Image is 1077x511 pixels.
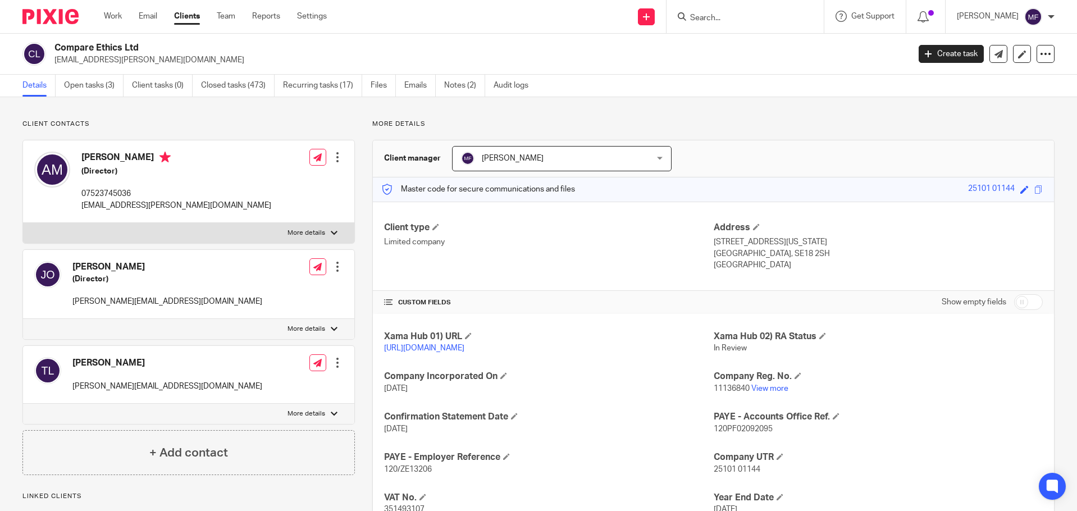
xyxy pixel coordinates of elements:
[54,42,732,54] h2: Compare Ethics Ltd
[81,152,271,166] h4: [PERSON_NAME]
[159,152,171,163] i: Primary
[384,344,464,352] a: [URL][DOMAIN_NAME]
[72,296,262,307] p: [PERSON_NAME][EMAIL_ADDRESS][DOMAIN_NAME]
[287,409,325,418] p: More details
[714,411,1043,423] h4: PAYE - Accounts Office Ref.
[72,261,262,273] h4: [PERSON_NAME]
[384,236,713,248] p: Limited company
[104,11,122,22] a: Work
[252,11,280,22] a: Reports
[139,11,157,22] a: Email
[689,13,790,24] input: Search
[482,154,544,162] span: [PERSON_NAME]
[384,492,713,504] h4: VAT No.
[851,12,895,20] span: Get Support
[297,11,327,22] a: Settings
[714,259,1043,271] p: [GEOGRAPHIC_DATA]
[714,451,1043,463] h4: Company UTR
[149,444,228,462] h4: + Add contact
[384,331,713,343] h4: Xama Hub 01) URL
[72,381,262,392] p: [PERSON_NAME][EMAIL_ADDRESS][DOMAIN_NAME]
[384,298,713,307] h4: CUSTOM FIELDS
[34,357,61,384] img: svg%3E
[287,325,325,334] p: More details
[81,166,271,177] h5: (Director)
[174,11,200,22] a: Clients
[22,42,46,66] img: svg%3E
[957,11,1019,22] p: [PERSON_NAME]
[287,229,325,238] p: More details
[384,222,713,234] h4: Client type
[372,120,1055,129] p: More details
[714,222,1043,234] h4: Address
[132,75,193,97] a: Client tasks (0)
[217,11,235,22] a: Team
[22,492,355,501] p: Linked clients
[444,75,485,97] a: Notes (2)
[714,236,1043,248] p: [STREET_ADDRESS][US_STATE]
[81,200,271,211] p: [EMAIL_ADDRESS][PERSON_NAME][DOMAIN_NAME]
[22,75,56,97] a: Details
[751,385,788,393] a: View more
[942,296,1006,308] label: Show empty fields
[34,152,70,188] img: svg%3E
[714,425,773,433] span: 120PF02092095
[404,75,436,97] a: Emails
[381,184,575,195] p: Master code for secure communications and files
[384,385,408,393] span: [DATE]
[22,9,79,24] img: Pixie
[494,75,537,97] a: Audit logs
[384,451,713,463] h4: PAYE - Employer Reference
[461,152,474,165] img: svg%3E
[1024,8,1042,26] img: svg%3E
[384,466,432,473] span: 120/ZE13206
[714,371,1043,382] h4: Company Reg. No.
[371,75,396,97] a: Files
[384,371,713,382] h4: Company Incorporated On
[22,120,355,129] p: Client contacts
[384,153,441,164] h3: Client manager
[919,45,984,63] a: Create task
[72,273,262,285] h5: (Director)
[283,75,362,97] a: Recurring tasks (17)
[714,492,1043,504] h4: Year End Date
[714,385,750,393] span: 11136840
[201,75,275,97] a: Closed tasks (473)
[968,183,1015,196] div: 25101 01144
[714,466,760,473] span: 25101 01144
[34,261,61,288] img: svg%3E
[64,75,124,97] a: Open tasks (3)
[714,344,747,352] span: In Review
[81,188,271,199] p: 07523745036
[54,54,902,66] p: [EMAIL_ADDRESS][PERSON_NAME][DOMAIN_NAME]
[384,411,713,423] h4: Confirmation Statement Date
[384,425,408,433] span: [DATE]
[714,331,1043,343] h4: Xama Hub 02) RA Status
[714,248,1043,259] p: [GEOGRAPHIC_DATA], SE18 2SH
[72,357,262,369] h4: [PERSON_NAME]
